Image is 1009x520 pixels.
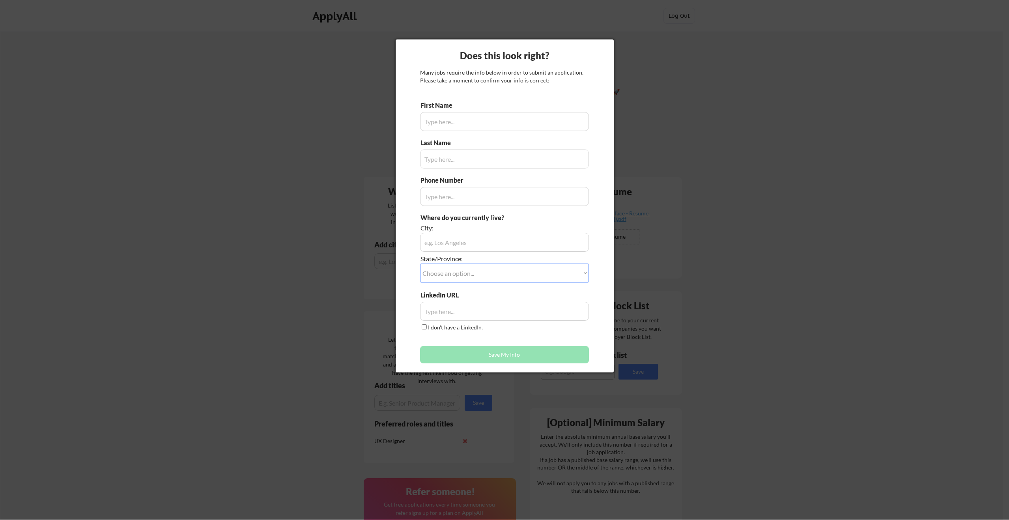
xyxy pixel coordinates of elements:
[420,224,545,232] div: City:
[420,187,589,206] input: Type here...
[420,233,589,252] input: e.g. Los Angeles
[420,138,459,147] div: Last Name
[428,324,483,331] label: I don't have a LinkedIn.
[420,291,479,299] div: LinkedIn URL
[420,346,589,363] button: Save My Info
[396,49,614,62] div: Does this look right?
[420,213,545,222] div: Where do you currently live?
[420,112,589,131] input: Type here...
[420,150,589,168] input: Type here...
[420,302,589,321] input: Type here...
[420,254,545,263] div: State/Province:
[420,69,589,84] div: Many jobs require the info below in order to submit an application. Please take a moment to confi...
[420,101,459,110] div: First Name
[420,176,468,185] div: Phone Number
